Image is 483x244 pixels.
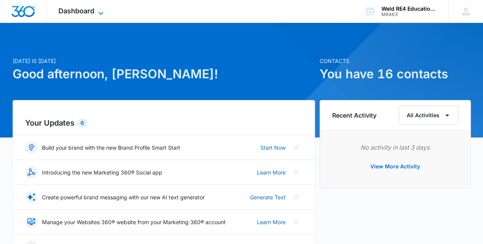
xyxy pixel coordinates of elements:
button: View More Activity [363,157,428,176]
h2: Your Updates [25,117,302,129]
span: Dashboard [58,7,94,15]
h1: You have 16 contacts [320,65,471,83]
p: Introducing the new Marketing 360® Social app [42,168,162,176]
a: Learn More [257,218,286,226]
button: Close [290,216,302,228]
p: Contacts [320,57,471,65]
a: Generate Text [250,193,286,201]
p: Build your brand with the new Brand Profile Smart Start [42,144,180,152]
div: 6 [78,118,87,128]
p: Manage your Websites 360® website from your Marketing 360® account [42,218,226,226]
p: No activity in last 3 days [332,143,458,152]
p: Create powerful brand messaging with our new AI text generator [42,193,205,201]
a: Learn More [257,168,286,176]
h6: Recent Activity [332,111,376,120]
button: Close [290,166,302,178]
button: Close [290,191,302,203]
div: account id [381,12,437,17]
p: [DATE] is [DATE] [13,57,315,65]
button: All Activities [399,106,458,125]
button: Close [290,141,302,154]
a: Start Now [260,144,286,152]
div: account name [381,6,437,12]
h1: Good afternoon, [PERSON_NAME]! [13,65,315,83]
